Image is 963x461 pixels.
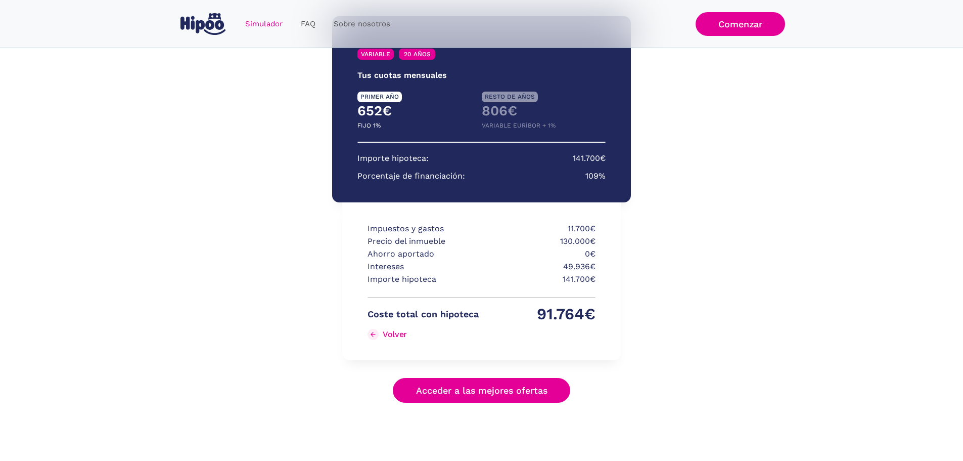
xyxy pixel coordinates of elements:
[484,308,595,321] p: 91.764€
[292,14,325,34] a: FAQ
[178,9,228,39] a: home
[325,14,399,34] a: Sobre nosotros
[484,235,595,248] p: 130.000€
[357,69,447,82] p: Tus cuotas mensuales
[482,119,556,132] p: VARIABLE EURÍBOR + 1%
[383,329,407,339] div: Volver
[368,223,479,235] p: Impuestos y gastos
[484,261,595,273] p: 49.936€
[368,261,479,273] p: Intereses
[484,248,595,261] p: 0€
[393,378,571,403] a: Acceder a las mejores ofertas
[484,273,595,286] p: 141.700€
[368,248,479,261] p: Ahorro aportado
[357,152,429,165] p: Importe hipoteca:
[357,170,465,183] p: Porcentaje de financiación:
[573,152,606,165] p: 141.700€
[368,273,479,286] p: Importe hipoteca
[368,326,479,343] a: Volver
[357,49,394,60] a: VARIABLE
[696,12,785,36] a: Comenzar
[399,49,435,60] a: 20 AÑOS
[236,14,292,34] a: Simulador
[585,170,606,183] p: 109%
[254,6,709,423] div: Simulador Form success
[357,102,482,119] h4: 652€
[484,223,595,235] p: 11.700€
[368,308,479,321] p: Coste total con hipoteca
[368,235,479,248] p: Precio del inmueble
[482,102,606,119] h4: 806€
[357,119,381,132] p: FIJO 1%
